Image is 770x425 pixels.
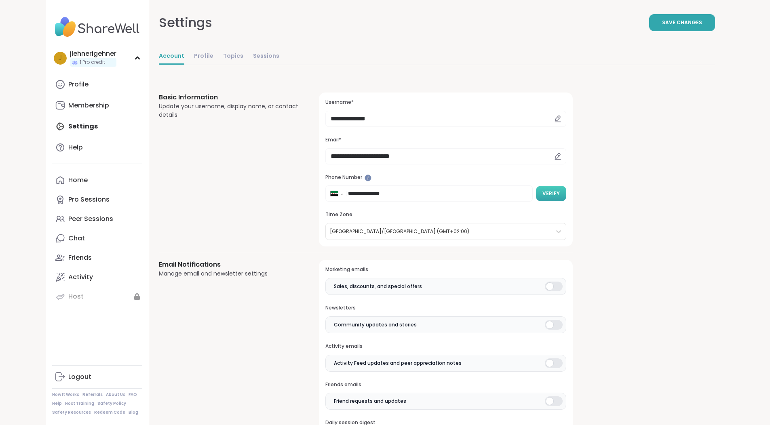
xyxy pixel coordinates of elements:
a: Home [52,170,142,190]
h3: Newsletters [325,305,566,311]
a: FAQ [129,392,137,398]
a: Topics [223,48,243,65]
div: Host [68,292,84,301]
h3: Phone Number [325,174,566,181]
div: Help [68,143,83,152]
a: Profile [194,48,213,65]
h3: Activity emails [325,343,566,350]
a: Help [52,401,62,406]
div: Activity [68,273,93,282]
a: Redeem Code [94,410,125,415]
a: Friends [52,248,142,267]
a: Activity [52,267,142,287]
span: 1 Pro credit [80,59,105,66]
a: Safety Resources [52,410,91,415]
span: Community updates and stories [334,321,417,328]
span: Verify [542,190,560,197]
div: Update your username, display name, or contact details [159,102,300,119]
div: Manage email and newsletter settings [159,269,300,278]
span: Save Changes [662,19,702,26]
a: Referrals [82,392,103,398]
button: Save Changes [649,14,715,31]
a: Help [52,138,142,157]
a: Blog [129,410,138,415]
a: Logout [52,367,142,387]
div: Logout [68,372,91,381]
h3: Marketing emails [325,266,566,273]
a: How It Works [52,392,79,398]
div: Peer Sessions [68,215,113,223]
span: Sales, discounts, and special offers [334,283,422,290]
div: Pro Sessions [68,195,110,204]
a: Peer Sessions [52,209,142,229]
span: j [58,53,62,63]
button: Verify [536,186,566,201]
h3: Username* [325,99,566,106]
span: Friend requests and updates [334,398,406,405]
div: Chat [68,234,85,243]
a: Account [159,48,184,65]
a: Host Training [65,401,94,406]
iframe: Spotlight [365,175,371,181]
h3: Basic Information [159,93,300,102]
div: Membership [68,101,109,110]
img: ShareWell Nav Logo [52,13,142,41]
h3: Email Notifications [159,260,300,269]
a: Membership [52,96,142,115]
div: Friends [68,253,92,262]
h3: Email* [325,137,566,143]
span: Activity Feed updates and peer appreciation notes [334,360,462,367]
a: About Us [106,392,125,398]
a: Profile [52,75,142,94]
div: Profile [68,80,89,89]
a: Safety Policy [97,401,126,406]
h3: Friends emails [325,381,566,388]
h3: Time Zone [325,211,566,218]
a: Host [52,287,142,306]
div: Settings [159,13,212,32]
a: Pro Sessions [52,190,142,209]
a: Chat [52,229,142,248]
div: jlehnerigehner [70,49,116,58]
div: Home [68,176,88,185]
a: Sessions [253,48,279,65]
